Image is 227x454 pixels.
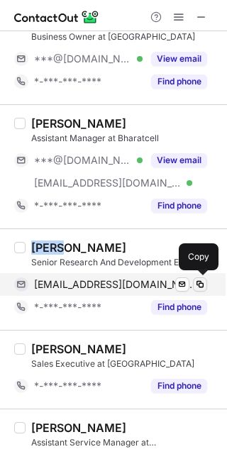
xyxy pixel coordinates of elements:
[31,358,218,370] div: Sales Executive at [GEOGRAPHIC_DATA]
[31,436,218,449] div: Assistant Service Manager at [GEOGRAPHIC_DATA]
[31,240,126,255] div: [PERSON_NAME]
[151,52,207,66] button: Reveal Button
[31,31,218,43] div: Business Owner at [GEOGRAPHIC_DATA]
[34,52,132,65] span: ***@[DOMAIN_NAME]
[151,300,207,314] button: Reveal Button
[31,256,218,269] div: Senior Research And Development Engineer at [GEOGRAPHIC_DATA]
[151,199,207,213] button: Reveal Button
[31,342,126,356] div: [PERSON_NAME]
[151,74,207,89] button: Reveal Button
[14,9,99,26] img: ContactOut v5.3.10
[31,116,126,131] div: [PERSON_NAME]
[151,379,207,393] button: Reveal Button
[34,278,196,291] span: [EMAIL_ADDRESS][DOMAIN_NAME]
[34,177,182,189] span: [EMAIL_ADDRESS][DOMAIN_NAME]
[31,132,218,145] div: Assistant Manager at Bharatcell
[31,421,126,435] div: [PERSON_NAME]
[151,153,207,167] button: Reveal Button
[34,154,132,167] span: ***@[DOMAIN_NAME]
